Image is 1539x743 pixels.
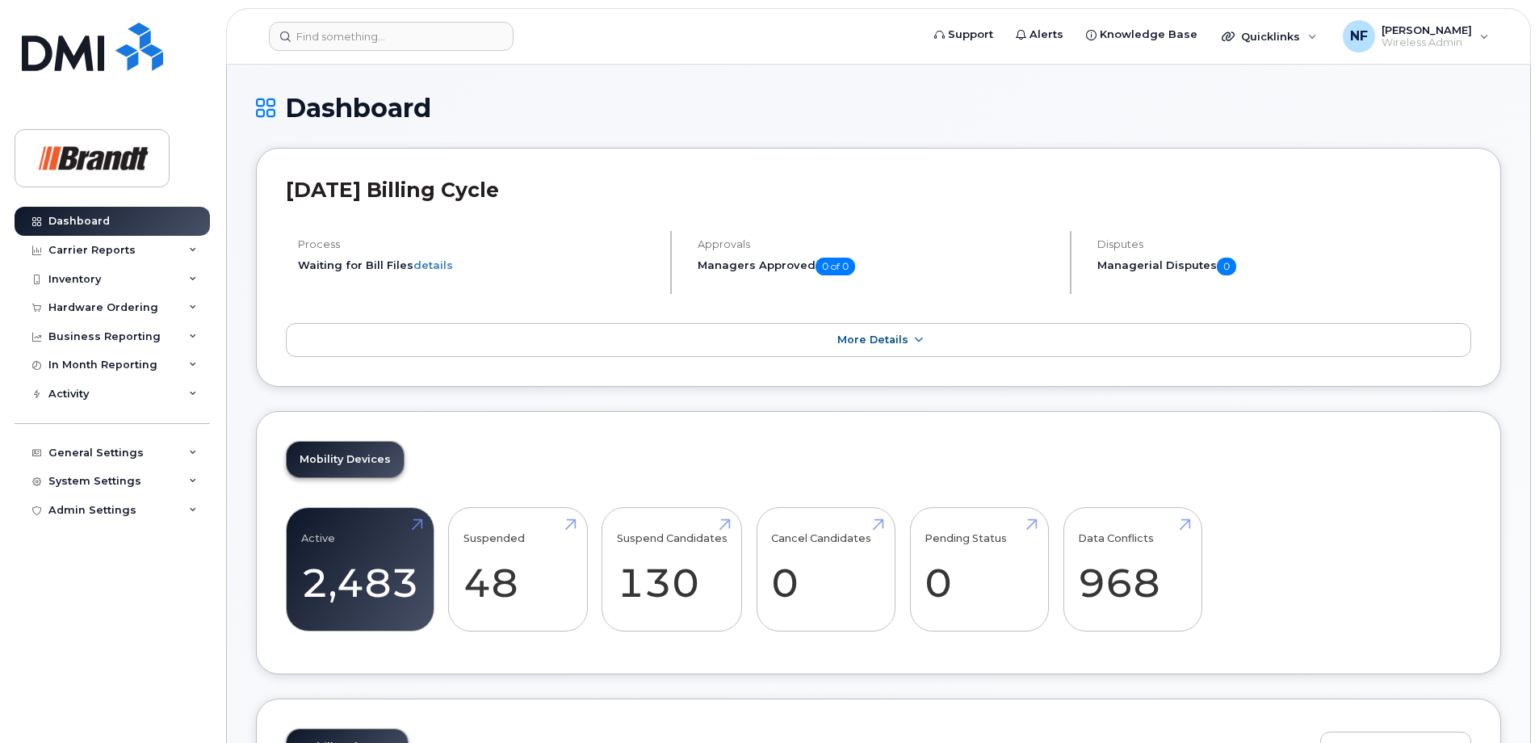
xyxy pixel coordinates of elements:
span: 0 [1217,258,1236,275]
a: Suspended 48 [463,516,572,623]
a: Mobility Devices [287,442,404,477]
a: Pending Status 0 [925,516,1034,623]
a: Suspend Candidates 130 [617,516,728,623]
span: 0 of 0 [816,258,855,275]
h2: [DATE] Billing Cycle [286,178,1471,202]
a: Active 2,483 [301,516,419,623]
h1: Dashboard [256,94,1501,122]
a: Data Conflicts 968 [1078,516,1187,623]
li: Waiting for Bill Files [298,258,656,273]
h5: Managerial Disputes [1097,258,1471,275]
h4: Disputes [1097,238,1471,250]
h4: Approvals [698,238,1056,250]
a: Cancel Candidates 0 [771,516,880,623]
h5: Managers Approved [698,258,1056,275]
a: details [413,258,453,271]
h4: Process [298,238,656,250]
span: More Details [837,334,908,346]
